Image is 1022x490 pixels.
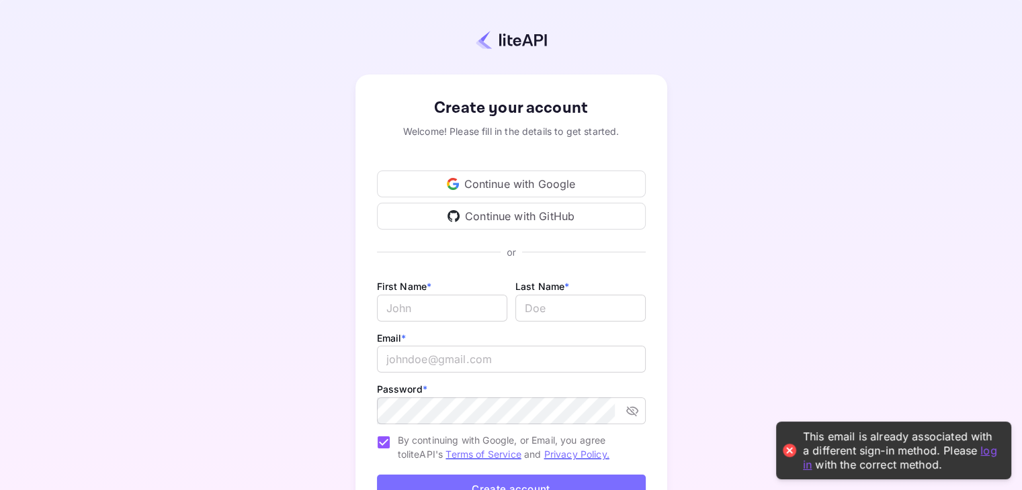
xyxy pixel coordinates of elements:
[377,170,646,197] div: Continue with Google
[544,448,609,460] a: Privacy Policy.
[515,295,646,322] input: Doe
[377,203,646,230] div: Continue with GitHub
[377,332,407,344] label: Email
[445,448,521,460] a: Terms of Service
[377,295,507,322] input: John
[476,30,547,50] img: liteapi
[377,281,432,292] label: First Name
[377,124,646,138] div: Welcome! Please fill in the details to get started.
[377,96,646,120] div: Create your account
[377,383,427,395] label: Password
[803,443,997,471] a: log in
[515,281,570,292] label: Last Name
[803,430,998,471] div: This email is already associated with a different sign-in method. Please with the correct method.
[377,346,646,373] input: johndoe@gmail.com
[620,399,644,423] button: toggle password visibility
[398,433,635,461] span: By continuing with Google, or Email, you agree to liteAPI's and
